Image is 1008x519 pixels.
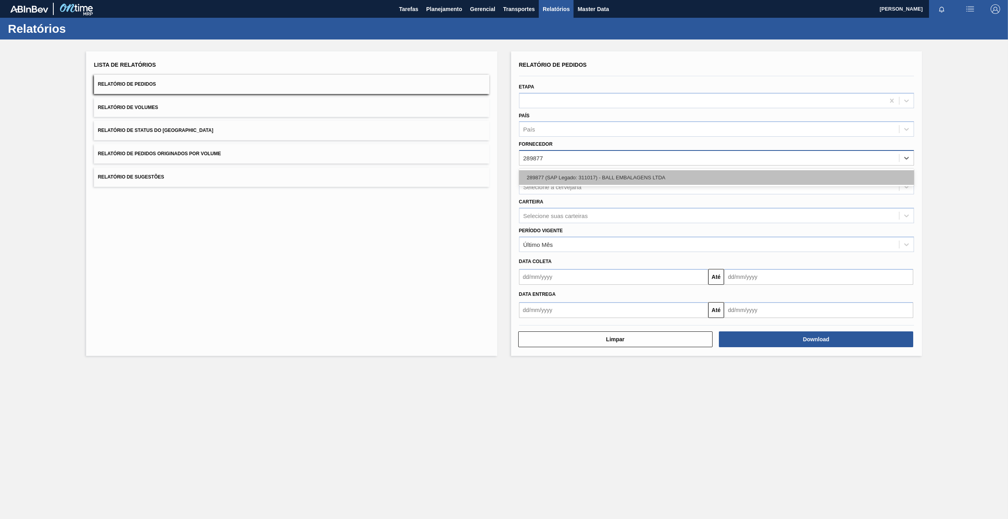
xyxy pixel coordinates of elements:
[519,113,530,118] label: País
[543,4,570,14] span: Relatórios
[519,269,708,285] input: dd/mm/yyyy
[519,84,534,90] label: Etapa
[8,24,148,33] h1: Relatórios
[519,199,543,205] label: Carteira
[98,128,213,133] span: Relatório de Status do [GEOGRAPHIC_DATA]
[94,98,489,117] button: Relatório de Volumes
[426,4,462,14] span: Planejamento
[519,141,553,147] label: Fornecedor
[94,121,489,140] button: Relatório de Status do [GEOGRAPHIC_DATA]
[399,4,418,14] span: Tarefas
[523,126,535,133] div: País
[94,62,156,68] span: Lista de Relatórios
[98,174,164,180] span: Relatório de Sugestões
[98,105,158,110] span: Relatório de Volumes
[519,228,563,233] label: Período Vigente
[719,331,913,347] button: Download
[518,331,713,347] button: Limpar
[94,75,489,94] button: Relatório de Pedidos
[965,4,975,14] img: userActions
[94,144,489,164] button: Relatório de Pedidos Originados por Volume
[98,151,221,156] span: Relatório de Pedidos Originados por Volume
[523,241,553,248] div: Último Mês
[98,81,156,87] span: Relatório de Pedidos
[519,62,587,68] span: Relatório de Pedidos
[708,302,724,318] button: Até
[577,4,609,14] span: Master Data
[10,6,48,13] img: TNhmsLtSVTkK8tSr43FrP2fwEKptu5GPRR3wAAAABJRU5ErkJggg==
[724,302,913,318] input: dd/mm/yyyy
[523,212,588,219] div: Selecione suas carteiras
[94,167,489,187] button: Relatório de Sugestões
[519,302,708,318] input: dd/mm/yyyy
[503,4,535,14] span: Transportes
[523,183,582,190] div: Selecione a cervejaria
[470,4,495,14] span: Gerencial
[991,4,1000,14] img: Logout
[519,170,914,185] div: 289877 (SAP Legado: 311017) - BALL EMBALAGENS LTDA
[724,269,913,285] input: dd/mm/yyyy
[929,4,954,15] button: Notificações
[519,259,552,264] span: Data coleta
[708,269,724,285] button: Até
[519,291,556,297] span: Data entrega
